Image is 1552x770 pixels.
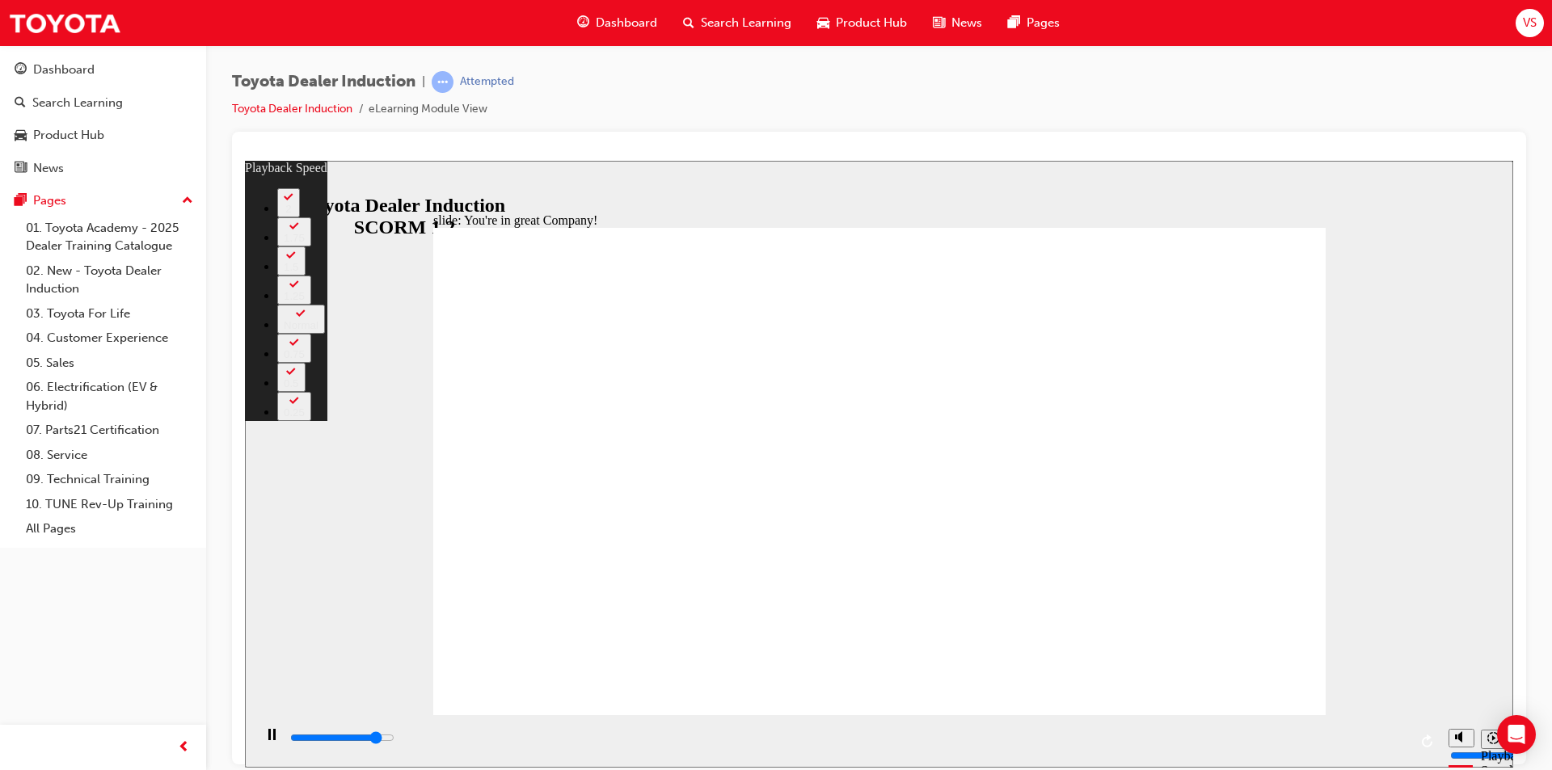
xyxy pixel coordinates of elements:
[1008,13,1020,33] span: pages-icon
[6,52,200,186] button: DashboardSearch LearningProduct HubNews
[15,96,26,111] span: search-icon
[1205,588,1309,601] input: volume
[178,738,190,758] span: prev-icon
[33,159,64,178] div: News
[6,186,200,216] button: Pages
[995,6,1073,40] a: pages-iconPages
[232,102,352,116] a: Toyota Dealer Induction
[422,73,425,91] span: |
[15,194,27,208] span: pages-icon
[33,61,95,79] div: Dashboard
[19,259,200,301] a: 02. New - Toyota Dealer Induction
[19,516,200,541] a: All Pages
[15,162,27,176] span: news-icon
[15,128,27,143] span: car-icon
[39,42,48,54] div: 2
[369,100,487,119] li: eLearning Module View
[33,191,66,210] div: Pages
[19,375,200,418] a: 06. Electrification (EV & Hybrid)
[32,27,55,57] button: 2
[817,13,829,33] span: car-icon
[933,13,945,33] span: news-icon
[670,6,804,40] a: search-iconSearch Learning
[8,5,121,41] img: Trak
[6,120,200,150] a: Product Hub
[19,467,200,492] a: 09. Technical Training
[1027,14,1060,32] span: Pages
[33,126,104,145] div: Product Hub
[19,492,200,517] a: 10. TUNE Rev-Up Training
[19,326,200,351] a: 04. Customer Experience
[564,6,670,40] a: guage-iconDashboard
[1497,715,1536,754] div: Open Intercom Messenger
[19,351,200,376] a: 05. Sales
[577,13,589,33] span: guage-icon
[19,418,200,443] a: 07. Parts21 Certification
[6,154,200,183] a: News
[1516,9,1544,37] button: VS
[951,14,982,32] span: News
[19,216,200,259] a: 01. Toyota Academy - 2025 Dealer Training Catalogue
[15,63,27,78] span: guage-icon
[920,6,995,40] a: news-iconNews
[6,88,200,118] a: Search Learning
[19,301,200,326] a: 03. Toyota For Life
[19,443,200,468] a: 08. Service
[1196,554,1260,607] div: misc controls
[432,71,453,93] span: learningRecordVerb_ATTEMPT-icon
[8,554,1196,607] div: playback controls
[232,73,415,91] span: Toyota Dealer Induction
[1204,568,1229,587] button: Mute (Ctrl+Alt+M)
[32,94,123,112] div: Search Learning
[804,6,920,40] a: car-iconProduct Hub
[683,13,694,33] span: search-icon
[8,567,36,595] button: Pause (Ctrl+Alt+P)
[45,570,150,583] input: slide progress
[1171,569,1196,593] button: Replay (Ctrl+Alt+R)
[701,14,791,32] span: Search Learning
[460,74,514,90] div: Attempted
[6,55,200,85] a: Dashboard
[1236,588,1260,617] div: Playback Speed
[596,14,657,32] span: Dashboard
[836,14,907,32] span: Product Hub
[1523,14,1537,32] span: VS
[1236,569,1261,588] button: Playback speed
[182,191,193,212] span: up-icon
